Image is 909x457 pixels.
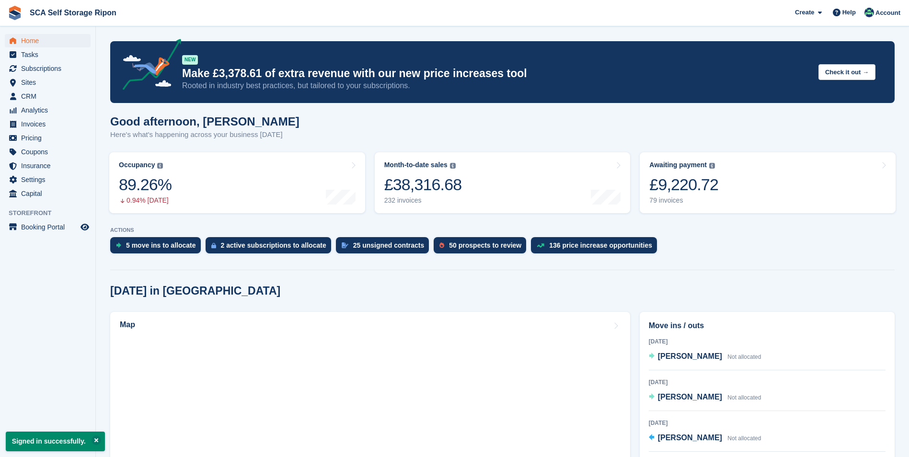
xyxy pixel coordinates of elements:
[384,175,462,194] div: £38,316.68
[531,237,662,258] a: 136 price increase opportunities
[537,243,544,248] img: price_increase_opportunities-93ffe204e8149a01c8c9dc8f82e8f89637d9d84a8eef4429ea346261dce0b2c0.svg
[110,285,280,297] h2: [DATE] in [GEOGRAPHIC_DATA]
[110,237,206,258] a: 5 move ins to allocate
[5,76,91,89] a: menu
[21,62,79,75] span: Subscriptions
[21,131,79,145] span: Pricing
[384,161,448,169] div: Month-to-date sales
[21,103,79,117] span: Analytics
[206,237,336,258] a: 2 active subscriptions to allocate
[5,131,91,145] a: menu
[336,237,434,258] a: 25 unsigned contracts
[182,67,811,80] p: Make £3,378.61 of extra revenue with our new price increases tool
[439,242,444,248] img: prospect-51fa495bee0391a8d652442698ab0144808aea92771e9ea1ae160a38d050c398.svg
[384,196,462,205] div: 232 invoices
[8,6,22,20] img: stora-icon-8386f47178a22dfd0bd8f6a31ec36ba5ce8667c1dd55bd0f319d3a0aa187defe.svg
[649,196,718,205] div: 79 invoices
[658,352,722,360] span: [PERSON_NAME]
[9,208,95,218] span: Storefront
[450,163,456,169] img: icon-info-grey-7440780725fd019a000dd9b08b2336e03edf1995a4989e88bcd33f0948082b44.svg
[727,435,761,442] span: Not allocated
[864,8,874,17] img: Thomas Webb
[182,80,811,91] p: Rooted in industry best practices, but tailored to your subscriptions.
[21,48,79,61] span: Tasks
[109,152,365,213] a: Occupancy 89.26% 0.94% [DATE]
[26,5,120,21] a: SCA Self Storage Ripon
[21,90,79,103] span: CRM
[649,337,886,346] div: [DATE]
[649,432,761,445] a: [PERSON_NAME] Not allocated
[116,242,121,248] img: move_ins_to_allocate_icon-fdf77a2bb77ea45bf5b3d319d69a93e2d87916cf1d5bf7949dd705db3b84f3ca.svg
[434,237,531,258] a: 50 prospects to review
[126,241,196,249] div: 5 move ins to allocate
[5,62,91,75] a: menu
[658,393,722,401] span: [PERSON_NAME]
[211,242,216,249] img: active_subscription_to_allocate_icon-d502201f5373d7db506a760aba3b589e785aa758c864c3986d89f69b8ff3...
[110,227,895,233] p: ACTIONS
[21,117,79,131] span: Invoices
[5,145,91,159] a: menu
[795,8,814,17] span: Create
[727,394,761,401] span: Not allocated
[115,39,182,93] img: price-adjustments-announcement-icon-8257ccfd72463d97f412b2fc003d46551f7dbcb40ab6d574587a9cd5c0d94...
[842,8,856,17] span: Help
[21,220,79,234] span: Booking Portal
[21,187,79,200] span: Capital
[709,163,715,169] img: icon-info-grey-7440780725fd019a000dd9b08b2336e03edf1995a4989e88bcd33f0948082b44.svg
[182,55,198,65] div: NEW
[649,351,761,363] a: [PERSON_NAME] Not allocated
[818,64,875,80] button: Check it out →
[649,320,886,331] h2: Move ins / outs
[21,34,79,47] span: Home
[649,175,718,194] div: £9,220.72
[6,432,105,451] p: Signed in successfully.
[649,378,886,387] div: [DATE]
[21,173,79,186] span: Settings
[353,241,425,249] div: 25 unsigned contracts
[375,152,631,213] a: Month-to-date sales £38,316.68 232 invoices
[5,90,91,103] a: menu
[342,242,348,248] img: contract_signature_icon-13c848040528278c33f63329250d36e43548de30e8caae1d1a13099fd9432cc5.svg
[157,163,163,169] img: icon-info-grey-7440780725fd019a000dd9b08b2336e03edf1995a4989e88bcd33f0948082b44.svg
[649,161,707,169] div: Awaiting payment
[5,34,91,47] a: menu
[21,76,79,89] span: Sites
[640,152,896,213] a: Awaiting payment £9,220.72 79 invoices
[79,221,91,233] a: Preview store
[110,129,299,140] p: Here's what's happening across your business [DATE]
[21,145,79,159] span: Coupons
[649,419,886,427] div: [DATE]
[449,241,521,249] div: 50 prospects to review
[875,8,900,18] span: Account
[110,115,299,128] h1: Good afternoon, [PERSON_NAME]
[119,196,172,205] div: 0.94% [DATE]
[5,187,91,200] a: menu
[5,117,91,131] a: menu
[5,173,91,186] a: menu
[658,434,722,442] span: [PERSON_NAME]
[5,220,91,234] a: menu
[119,175,172,194] div: 89.26%
[549,241,652,249] div: 136 price increase opportunities
[649,391,761,404] a: [PERSON_NAME] Not allocated
[5,159,91,172] a: menu
[727,354,761,360] span: Not allocated
[5,48,91,61] a: menu
[119,161,155,169] div: Occupancy
[21,159,79,172] span: Insurance
[5,103,91,117] a: menu
[120,320,135,329] h2: Map
[221,241,326,249] div: 2 active subscriptions to allocate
